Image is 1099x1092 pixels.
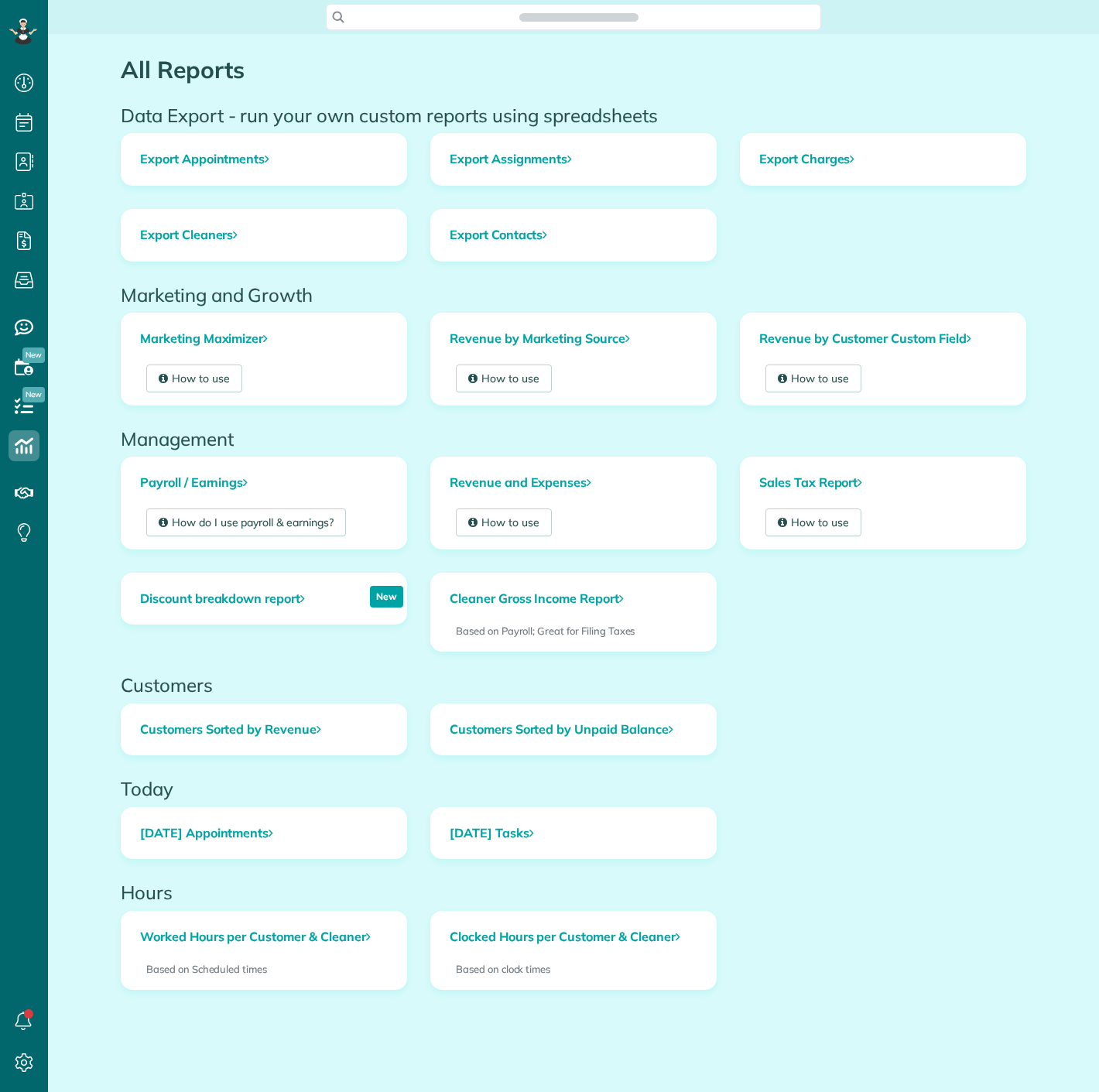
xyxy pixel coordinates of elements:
h2: Marketing and Growth [121,285,1026,305]
a: Revenue by Marketing Source [431,313,716,365]
a: Export Charges [741,134,1025,185]
p: Based on Payroll; Great for Filing Taxes [456,624,691,638]
a: Revenue and Expenses [431,457,716,508]
h2: Today [121,779,1026,799]
a: Export Cleaners [122,210,406,261]
a: Export Appointments [122,134,406,185]
a: Discount breakdown report [122,573,324,625]
p: Based on clock times [456,962,691,977]
a: How to use [765,508,861,536]
a: Worked Hours per Customer & Cleaner [122,912,406,963]
a: How to use [456,508,552,536]
h2: Customers [121,675,1026,695]
a: Export Contacts [431,210,716,261]
h2: Management [121,429,1026,449]
a: [DATE] Tasks [431,808,716,859]
a: Revenue by Customer Custom Field [741,313,1025,365]
span: Search ZenMaid… [535,9,622,25]
p: Based on Scheduled times [146,962,382,977]
a: How to use [456,365,552,392]
a: Clocked Hours per Customer & Cleaner [431,912,716,963]
span: New [22,347,45,363]
h2: Hours [121,882,1026,902]
a: How to use [765,365,861,392]
a: Payroll / Earnings [122,457,406,508]
a: Customers Sorted by Unpaid Balance [431,704,716,755]
a: Cleaner Gross Income Report [431,573,642,625]
span: New [22,387,45,402]
h2: Data Export - run your own custom reports using spreadsheets [121,105,1026,125]
a: Marketing Maximizer [122,313,406,365]
p: New [370,586,403,608]
a: Export Assignments [431,134,716,185]
a: Customers Sorted by Revenue [122,704,406,755]
a: How to use [146,365,242,392]
a: How do I use payroll & earnings? [146,508,346,536]
h1: All Reports [121,57,1026,83]
a: [DATE] Appointments [122,808,406,859]
a: Sales Tax Report [741,457,1025,508]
